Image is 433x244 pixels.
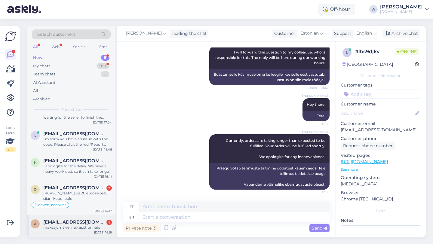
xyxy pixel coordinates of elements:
[62,107,81,112] span: New chats
[341,217,421,224] p: Notes
[43,219,106,225] span: aamaandaa28@inbox.lv
[5,125,16,152] div: Look Here
[32,43,39,51] div: All
[37,31,75,38] span: Search customers
[34,133,36,138] span: l
[341,167,421,172] p: See more ...
[341,152,421,159] p: Visited pages
[50,43,61,51] div: Web
[272,30,295,37] div: Customer
[305,190,328,194] span: 17:11
[307,102,325,107] span: Hey there!
[346,50,348,55] span: l
[170,30,207,37] div: leading the chat
[33,96,51,102] div: Archived
[43,185,106,191] span: deivid1121@gmail.com
[34,221,37,226] span: a
[341,136,421,142] p: Customer phone
[43,191,112,201] div: [PERSON_NAME] ps 20 eurose ostu siiani koodi pole
[209,69,330,85] div: Edastan selle küsimuse oma kolleegile, kes selle eest vastutab. Vastus on siin meie tööajal.
[106,185,112,191] div: 2
[94,174,112,179] div: [DATE] 16:41
[341,110,414,117] input: Add name
[34,187,37,192] span: d
[380,9,423,14] div: [DOMAIN_NAME]
[130,202,134,212] div: et
[395,48,419,55] span: Online
[33,55,42,61] div: New
[341,142,395,150] div: Request phone number
[356,30,372,37] span: English
[341,120,421,127] p: Customer email
[300,30,319,37] span: Estonian
[305,121,328,126] span: 17:11
[43,131,106,136] span: ludmilajurkane@inbox.lv
[341,73,421,78] div: Customer information
[33,71,55,77] div: Team chats
[123,224,159,232] div: Private note
[215,50,326,65] span: I will forward this question to my colleague, who is responsible for this. The reply will be here...
[97,63,109,69] div: 99+
[369,5,378,14] div: A
[382,29,420,38] div: Archive chat
[305,85,328,90] span: Seen ✓ 15:12
[332,30,351,37] div: Support
[318,4,355,15] div: Off-hour
[94,209,112,213] div: [DATE] 16:27
[93,120,112,125] div: [DATE] 17:04
[341,90,421,99] input: Add a tag
[341,190,421,196] p: Browser
[209,163,330,190] div: Praegu võtab tellimuste täitmine oodatust kauem aega. Teie tellimus täidetakse peagi. Vabandame v...
[72,43,87,51] div: Socials
[43,136,112,147] div: I'm sorry you have an issue with the code. Please click the red "Report activation code problem" ...
[302,111,330,121] div: Tere!
[98,43,111,51] div: Email
[312,225,327,231] span: Send
[342,61,393,68] div: [GEOGRAPHIC_DATA]
[341,101,421,107] p: Customer name
[94,230,112,235] div: [DATE] 16:19
[5,147,16,152] div: 2 / 3
[341,181,421,187] p: [MEDICAL_DATA]
[43,158,106,163] span: kvant09@yandex.com
[126,30,162,37] span: [PERSON_NAME]
[380,5,429,14] a: [PERSON_NAME][DOMAIN_NAME]
[5,31,16,42] img: Askly Logo
[341,208,421,214] div: Extra
[106,220,112,225] div: 1
[43,225,112,230] div: maksajums vel nav apstiprinats
[302,130,328,134] span: [PERSON_NAME]
[341,175,421,181] p: Operating system
[341,82,421,88] p: Customer tags
[341,159,388,164] a: [URL][DOMAIN_NAME]
[302,93,328,98] span: [PERSON_NAME]
[101,71,109,77] div: 0
[355,48,395,55] div: # lbc9djkv
[341,196,421,202] p: Chrome [TECHNICAL_ID]
[35,203,66,207] span: Blocked_account
[341,127,421,133] p: [EMAIL_ADDRESS][DOMAIN_NAME]
[34,160,37,165] span: k
[380,5,423,9] div: [PERSON_NAME]
[226,138,326,159] span: Currently, orders are taking longer than expected to be fulfilled. Your order will be fulfilled s...
[43,163,112,174] div: I apologize for the delay. We have a heavy workload, so it can take longer to fulfill orders. You...
[93,147,112,152] div: [DATE] 16:46
[33,63,50,69] div: My chats
[101,55,109,61] div: 5
[33,88,38,94] div: All
[129,212,134,222] div: en
[33,80,55,86] div: AI Assistant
